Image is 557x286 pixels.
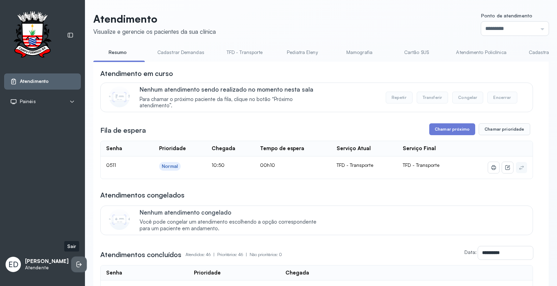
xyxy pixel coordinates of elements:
button: Chamar próximo [429,123,475,135]
button: Repetir [386,92,413,103]
h3: Atendimentos congelados [100,190,185,200]
button: Transferir [417,92,448,103]
span: 00h10 [260,162,275,168]
span: Você pode congelar um atendimento escolhendo a opção correspondente para um paciente em andamento. [140,219,324,232]
span: 0511 [106,162,116,168]
a: Atendimento Policlínica [449,47,513,58]
button: Encerrar [487,92,517,103]
span: 10:50 [212,162,225,168]
img: Imagem de CalloutCard [109,86,130,107]
span: TFD - Transporte [403,162,439,168]
button: Chamar prioridade [479,123,530,135]
p: Não prioritários: 0 [250,250,282,260]
p: Nenhum atendimento sendo realizado no momento nesta sala [140,86,324,93]
img: Imagem de CalloutCard [109,209,130,230]
img: Logotipo do estabelecimento [7,11,57,60]
span: Ponto de atendimento [481,13,532,18]
a: TFD - Transporte [220,47,270,58]
a: Cartão SUS [392,47,441,58]
a: Atendimento [10,78,75,85]
div: Tempo de espera [260,145,304,152]
p: Atendente [25,265,69,271]
div: Chegada [285,270,309,276]
div: Visualize e gerencie os pacientes da sua clínica [93,28,216,35]
div: Chegada [212,145,235,152]
span: | [246,252,247,257]
span: Painéis [20,99,36,105]
span: | [213,252,214,257]
div: Senha [106,145,122,152]
div: Senha [106,270,122,276]
h3: Fila de espera [100,125,146,135]
p: Atendidos: 46 [186,250,217,260]
a: Cadastrar Demandas [150,47,211,58]
a: Resumo [93,47,142,58]
label: Data: [464,249,477,255]
div: TFD - Transporte [337,162,392,168]
span: Para chamar o próximo paciente da fila, clique no botão “Próximo atendimento”. [140,96,324,109]
h3: Atendimentos concluídos [100,250,181,260]
a: Pediatra Eleny [278,47,327,58]
p: Atendimento [93,13,216,25]
div: Prioridade [159,145,186,152]
div: Serviço Final [403,145,436,152]
p: [PERSON_NAME] [25,258,69,265]
p: Nenhum atendimento congelado [140,209,324,216]
button: Congelar [452,92,483,103]
a: Mamografia [335,47,384,58]
div: Normal [162,163,178,169]
div: Prioridade [194,270,221,276]
h3: Atendimento em curso [100,69,173,78]
div: Serviço Atual [337,145,371,152]
p: Prioritários: 46 [217,250,250,260]
span: Atendimento [20,78,49,84]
